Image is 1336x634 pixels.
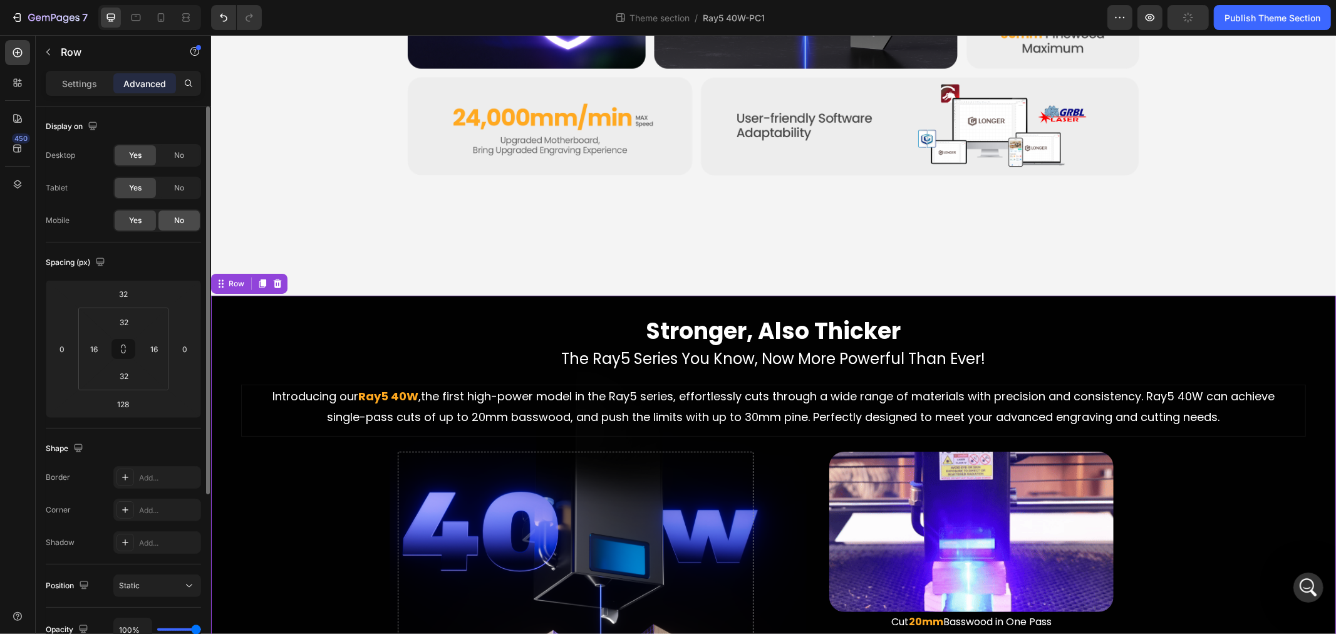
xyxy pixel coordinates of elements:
input: 32 [111,284,136,303]
input: 32px [111,366,137,385]
div: Mobile [46,215,70,226]
div: Annie说… [10,86,241,207]
div: Add... [139,505,198,516]
p: Row [61,44,167,60]
span: Static [119,581,140,590]
a: [URL][DOMAIN_NAME][DOMAIN_NAME] [20,246,194,269]
span: Yes [129,215,142,226]
input: 0 [175,340,194,358]
a: [URL][DOMAIN_NAME] [20,150,123,173]
div: 现在已经正常工作： + + [20,150,195,199]
b: 重复主题部分： [46,216,108,226]
img: Profile image for Annie [36,7,56,27]
div: [PERSON_NAME] • 1 小时前 [20,360,122,368]
div: 这是最终效果： [20,66,195,78]
a: [URL][DOMAIN_NAME] [20,119,149,142]
textarea: 发消息... [11,384,240,405]
iframe: Design area [211,35,1336,634]
span: No [174,150,184,161]
div: 请确认是否正常工作，然后您可以使用我们的主题部分并将其添加到您的页面中。 [20,295,195,320]
div: Undo/Redo [211,5,262,30]
div: 请检查 [20,215,195,239]
div: 请检查重复主题部分：[URL][DOMAIN_NAME][DOMAIN_NAME]同时，检查我们添加主题部分的页面：[URL][DOMAIN_NAME][DOMAIN_NAME]实时页面：[UR... [10,207,205,358]
p: Cut Basswood in One Pass [584,578,937,596]
a: [URL][DOMAIN_NAME] [20,162,125,185]
p: 1 小时前在线 [61,16,109,28]
div: + [20,118,195,143]
span: / [695,11,698,24]
a: [URL][DOMAIN_NAME] [64,277,162,287]
div: Desktop [46,150,75,161]
b: 实时页面： [20,277,64,287]
button: 7 [5,5,93,30]
span: Ray5 40W-PC1 [703,11,765,24]
div: 同时，检查我们添加主题部分的页面： [20,246,195,270]
a: [URL][DOMAIN_NAME] [81,66,179,76]
button: Start recording [80,410,90,420]
input: 0 [53,340,71,358]
button: GIF 选取器 [60,410,70,420]
button: 表情符号选取器 [39,410,49,420]
button: Publish Theme Section [1214,5,1331,30]
div: 关闭 [220,5,242,28]
div: Add... [139,538,198,549]
div: Border [46,472,70,483]
button: 主页 [196,5,220,29]
div: Publish Theme Section [1225,11,1320,24]
div: Corner [46,504,71,516]
div: 另外，关于您要求点击手风琴标题更换图片的问题，我们发现在此行中添加了自定义代码： [20,94,195,118]
a: [URL][DOMAIN_NAME] [20,119,118,129]
div: Shadow [46,537,75,548]
img: gempages_490436405370029203-516a900e-7a73-47cc-b7d1-94d20b7e6508.gif [618,417,903,577]
span: No [174,182,184,194]
div: Tablet [46,182,68,194]
iframe: Intercom live chat [1293,573,1323,603]
span: No [174,215,184,226]
button: 发送消息… [215,405,235,425]
p: Settings [62,77,97,90]
button: Static [113,574,201,597]
strong: 20mm [698,579,732,594]
div: Display on [46,118,100,135]
a: [URL][DOMAIN_NAME] [20,35,167,58]
button: go back [8,5,32,29]
p: 7 [82,10,88,25]
p: Advanced [123,77,166,90]
input: 32px [111,313,137,331]
div: Spacing (px) [46,254,108,271]
div: Row [15,243,36,254]
input: 128 [111,395,136,413]
h1: [PERSON_NAME] [61,6,142,16]
div: 关于您对轮播点的疑问，我们已将轮播设置更改为此链接： ，并在此元素中添加了自定义代码： [20,10,195,59]
div: 450 [12,133,30,143]
div: Shape [46,440,86,457]
input: l [145,340,163,358]
button: 上传附件 [19,410,29,420]
input: l [85,340,103,358]
span: Yes [129,150,142,161]
a: [URL][DOMAIN_NAME][DOMAIN_NAME] [20,216,167,238]
div: 如果您有任何特定的问题或需要进一步的帮助，请随时与我们联系。 [20,326,195,350]
div: Add... [139,472,198,484]
span: Yes [129,182,142,194]
div: Annie说… [10,207,241,385]
div: 另外，关于您要求点击手风琴标题更换图片的问题，我们发现在此行中添加了自定义代码：[URL][DOMAIN_NAME]+[URL][DOMAIN_NAME]现在已经正常工作：[URL][DOMAI... [10,86,205,206]
span: Theme section [627,11,692,24]
div: Position [46,578,91,595]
